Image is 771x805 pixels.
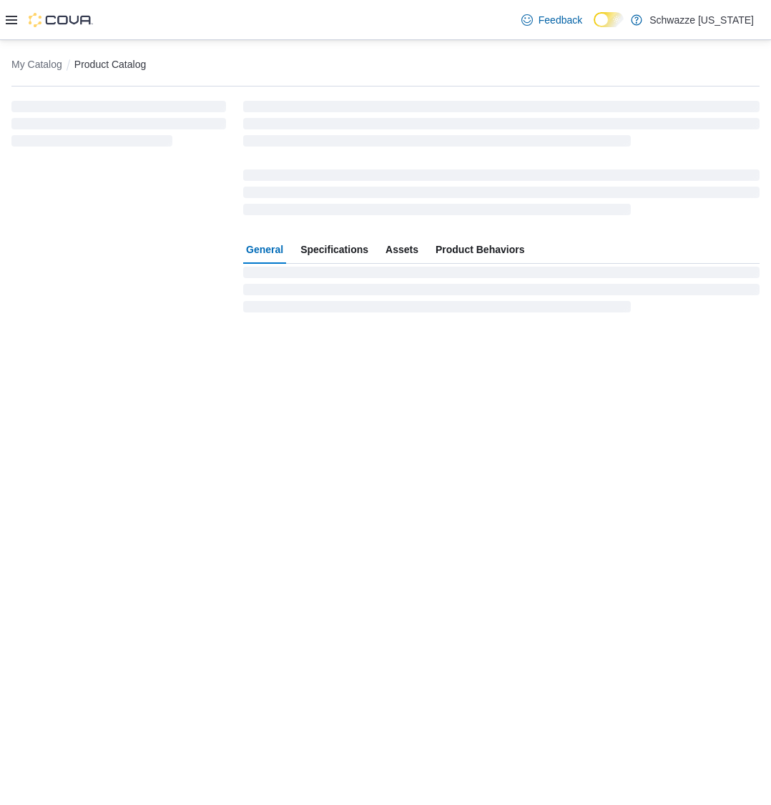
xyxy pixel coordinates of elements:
[243,104,760,149] span: Loading
[11,57,760,74] nav: An example of EuiBreadcrumbs
[243,172,760,218] span: Loading
[246,235,283,264] span: General
[594,12,624,27] input: Dark Mode
[649,11,754,29] p: Schwazze [US_STATE]
[11,59,62,70] button: My Catalog
[594,27,594,28] span: Dark Mode
[74,59,146,70] button: Product Catalog
[243,270,760,315] span: Loading
[11,104,226,149] span: Loading
[539,13,582,27] span: Feedback
[385,235,418,264] span: Assets
[29,13,93,27] img: Cova
[436,235,524,264] span: Product Behaviors
[300,235,368,264] span: Specifications
[516,6,588,34] a: Feedback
